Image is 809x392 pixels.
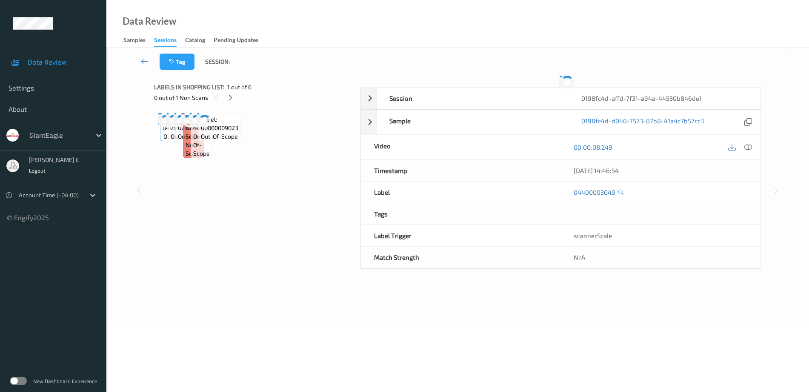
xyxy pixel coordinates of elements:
a: 04400003049 [574,188,615,196]
div: 0198fc4d-affd-7f31-a94a-44530b846de1 [569,88,760,109]
div: scannerScale [561,225,760,246]
div: Sample0198fc4d-d040-7523-87b8-41a4c7b57cc3 [361,110,761,135]
div: Session [377,88,569,109]
div: Pending Updates [214,36,258,46]
div: Label [361,182,561,203]
div: Catalog [185,36,205,46]
div: Match Strength [361,247,561,268]
div: Sessions [154,36,177,47]
a: Pending Updates [214,34,267,46]
span: Session: [205,57,230,66]
span: out-of-scope [193,132,210,158]
span: Label: Non-Scan [186,115,202,141]
a: Sessions [154,34,185,47]
span: Labels in shopping list: [154,83,224,91]
span: out-of-scope [178,132,215,141]
a: 00:00:08.249 [574,143,612,151]
div: Tags [361,203,561,224]
span: non-scan [186,141,202,158]
a: 0198fc4d-d040-7523-87b8-41a4c7b57cc3 [581,116,704,128]
div: Data Review [123,17,176,26]
div: Samples [123,36,146,46]
div: 0 out of 1 Non Scans [154,92,354,103]
div: [DATE] 14:46:54 [574,166,748,175]
div: Sample [377,110,569,134]
a: Catalog [185,34,214,46]
div: Video [361,135,561,159]
span: out-of-scope [163,132,200,141]
span: Label: 00000009023 [201,115,238,132]
span: out-of-scope [201,132,238,141]
button: Tag [160,54,194,70]
a: Samples [123,34,154,46]
div: Session0198fc4d-affd-7f31-a94a-44530b846de1 [361,87,761,109]
div: Timestamp [361,160,561,181]
div: N/A [561,247,760,268]
span: out-of-scope [171,132,208,141]
div: Label Trigger [361,225,561,246]
span: 1 out of 6 [227,83,252,91]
